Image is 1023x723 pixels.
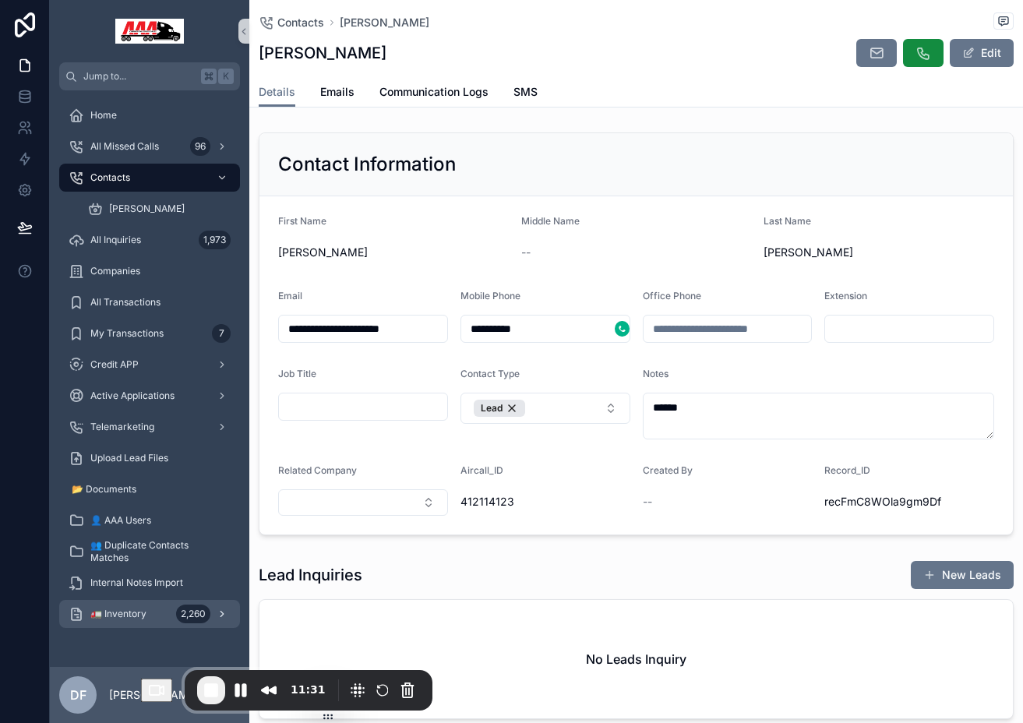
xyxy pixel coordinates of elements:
[90,539,224,564] span: 👥 Duplicate Contacts Matches
[278,152,456,177] h2: Contact Information
[59,132,240,160] a: All Missed Calls96
[320,78,355,109] a: Emails
[460,393,630,424] button: Select Button
[643,290,701,302] span: Office Phone
[90,421,154,433] span: Telemarketing
[259,78,295,108] a: Details
[78,195,240,223] a: [PERSON_NAME]
[59,101,240,129] a: Home
[278,290,302,302] span: Email
[109,687,199,703] p: [PERSON_NAME]
[59,475,240,503] a: 📂 Documents
[59,506,240,534] a: 👤 AAA Users
[59,600,240,628] a: 🚛 Inventory2,260
[59,226,240,254] a: All Inquiries1,973
[278,464,357,476] span: Related Company
[278,489,448,516] button: Select Button
[90,390,175,402] span: Active Applications
[764,245,994,260] span: [PERSON_NAME]
[59,62,240,90] button: Jump to...K
[220,70,232,83] span: K
[521,245,531,260] span: --
[83,70,195,83] span: Jump to...
[911,561,1014,589] button: New Leads
[90,109,117,122] span: Home
[115,19,184,44] img: App logo
[90,265,140,277] span: Companies
[70,686,86,704] span: DF
[340,15,429,30] a: [PERSON_NAME]
[460,290,520,302] span: Mobile Phone
[474,400,525,417] button: Unselect 10
[59,444,240,472] a: Upload Lead Files
[90,171,130,184] span: Contacts
[109,203,185,215] span: [PERSON_NAME]
[379,84,489,100] span: Communication Logs
[481,402,503,414] span: Lead
[521,215,580,227] span: Middle Name
[199,231,231,249] div: 1,973
[50,90,249,648] div: scrollable content
[278,215,326,227] span: First Name
[278,245,509,260] span: [PERSON_NAME]
[59,538,240,566] a: 👥 Duplicate Contacts Matches
[586,650,686,668] h2: No Leads Inquiry
[824,494,994,510] span: recFmC8WOla9gm9Df
[59,257,240,285] a: Companies
[90,327,164,340] span: My Transactions
[59,382,240,410] a: Active Applications
[72,483,136,496] span: 📂 Documents
[190,137,210,156] div: 96
[764,215,811,227] span: Last Name
[59,288,240,316] a: All Transactions
[259,84,295,100] span: Details
[460,464,503,476] span: Aircall_ID
[90,514,151,527] span: 👤 AAA Users
[259,564,362,586] h1: Lead Inquiries
[379,78,489,109] a: Communication Logs
[59,319,240,347] a: My Transactions7
[59,164,240,192] a: Contacts
[460,494,630,510] span: 412114123
[259,15,324,30] a: Contacts
[59,351,240,379] a: Credit APP
[259,42,386,64] h1: [PERSON_NAME]
[90,234,141,246] span: All Inquiries
[176,605,210,623] div: 2,260
[277,15,324,30] span: Contacts
[90,140,159,153] span: All Missed Calls
[643,368,668,379] span: Notes
[278,368,316,379] span: Job Title
[643,494,652,510] span: --
[90,608,146,620] span: 🚛 Inventory
[513,84,538,100] span: SMS
[513,78,538,109] a: SMS
[59,413,240,441] a: Telemarketing
[90,358,139,371] span: Credit APP
[212,324,231,343] div: 7
[90,296,161,309] span: All Transactions
[460,368,520,379] span: Contact Type
[90,452,168,464] span: Upload Lead Files
[950,39,1014,67] button: Edit
[90,577,183,589] span: Internal Notes Import
[824,290,867,302] span: Extension
[59,569,240,597] a: Internal Notes Import
[643,464,693,476] span: Created By
[824,464,870,476] span: Record_ID
[320,84,355,100] span: Emails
